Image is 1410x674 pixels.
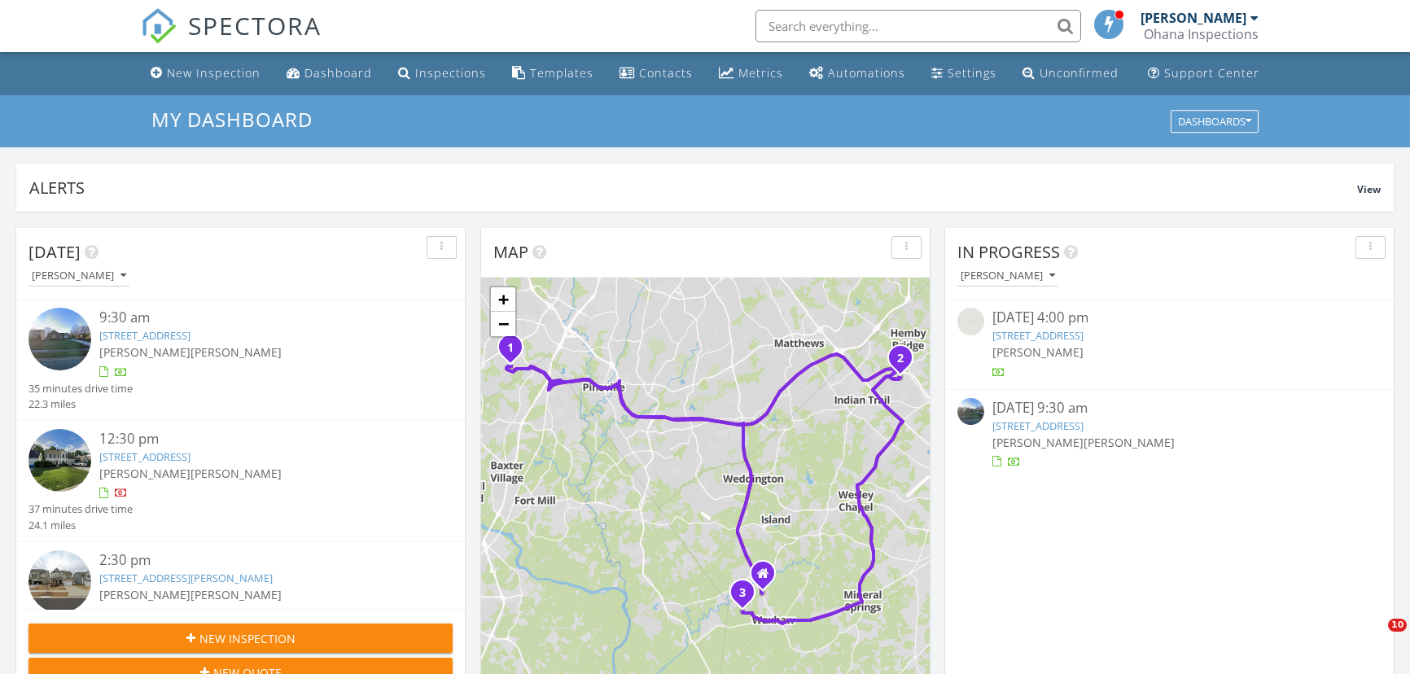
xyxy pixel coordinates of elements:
span: [PERSON_NAME] [99,344,190,360]
a: 9:30 am [STREET_ADDRESS] [PERSON_NAME][PERSON_NAME] 35 minutes drive time 22.3 miles [28,308,453,412]
span: New Inspection [199,630,296,647]
div: 3617 Providence Rd S, Waxhaw North Carolina 28173 [763,573,773,583]
img: streetview [957,398,984,425]
i: 1 [507,343,514,354]
a: Contacts [613,59,699,89]
a: Settings [925,59,1003,89]
span: [PERSON_NAME] [99,466,190,481]
a: [DATE] 4:00 pm [STREET_ADDRESS] [PERSON_NAME] [957,308,1382,380]
a: Zoom out [491,312,515,336]
a: [STREET_ADDRESS] [99,328,190,343]
a: Metrics [712,59,790,89]
span: In Progress [957,241,1060,263]
button: [PERSON_NAME] [28,265,129,287]
div: 24.1 miles [28,518,133,533]
a: Support Center [1141,59,1266,89]
div: Settings [948,65,996,81]
div: 6621 Courtland St, Indian Trail, NC 28079 [900,357,910,367]
span: View [1357,182,1381,196]
a: [STREET_ADDRESS] [99,449,190,464]
a: [DATE] 9:30 am [STREET_ADDRESS] [PERSON_NAME][PERSON_NAME] [957,398,1382,470]
div: New Inspection [167,65,261,81]
img: streetview [28,429,91,492]
div: Alerts [29,177,1357,199]
div: 14021 Harlequin Drive , Charlotte, NC 28273 [510,347,520,357]
a: [STREET_ADDRESS] [992,418,1084,433]
div: Metrics [738,65,783,81]
span: [PERSON_NAME] [190,344,282,360]
a: 12:30 pm [STREET_ADDRESS] [PERSON_NAME][PERSON_NAME] 37 minutes drive time 24.1 miles [28,429,453,533]
a: Zoom in [491,287,515,312]
div: Automations [828,65,905,81]
span: [PERSON_NAME] [190,466,282,481]
div: [PERSON_NAME] [961,270,1055,282]
a: Dashboard [280,59,379,89]
div: Contacts [639,65,693,81]
span: [PERSON_NAME] [992,344,1084,360]
a: Templates [506,59,600,89]
div: 12:30 pm [99,429,418,449]
div: Support Center [1164,65,1259,81]
span: [DATE] [28,241,81,263]
span: [PERSON_NAME] [1084,435,1175,450]
span: [PERSON_NAME] [99,587,190,602]
a: SPECTORA [141,22,322,56]
img: streetview [957,308,984,335]
div: Dashboard [304,65,372,81]
span: [PERSON_NAME] [992,435,1084,450]
input: Search everything... [755,10,1081,42]
img: streetview [28,550,91,613]
span: Map [493,241,528,263]
div: Templates [530,65,593,81]
button: [PERSON_NAME] [957,265,1058,287]
div: 37 minutes drive time [28,501,133,517]
span: 10 [1388,619,1407,632]
iframe: Intercom live chat [1355,619,1394,658]
div: Inspections [415,65,486,81]
i: 3 [739,588,746,599]
a: Automations (Basic) [803,59,912,89]
div: Unconfirmed [1040,65,1119,81]
a: [STREET_ADDRESS] [992,328,1084,343]
a: 2:30 pm [STREET_ADDRESS][PERSON_NAME] [PERSON_NAME][PERSON_NAME] 36 minutes drive time 19.9 miles [28,550,453,654]
a: Unconfirmed [1016,59,1125,89]
a: [STREET_ADDRESS][PERSON_NAME] [99,571,273,585]
div: [DATE] 4:00 pm [992,308,1346,328]
a: New Inspection [144,59,267,89]
span: SPECTORA [188,8,322,42]
button: Dashboards [1171,110,1259,133]
div: [PERSON_NAME] [32,270,126,282]
i: 2 [897,353,904,365]
div: Dashboards [1178,116,1251,127]
div: Ohana Inspections [1144,26,1259,42]
div: 22.3 miles [28,396,133,412]
div: 35 minutes drive time [28,381,133,396]
img: The Best Home Inspection Software - Spectora [141,8,177,44]
div: 1031 Winnett Dr, Waxhaw, NC 28173 [742,592,752,602]
img: streetview [28,308,91,370]
span: My Dashboard [151,106,313,133]
span: [PERSON_NAME] [190,587,282,602]
div: [PERSON_NAME] [1141,10,1246,26]
a: Inspections [392,59,493,89]
div: 9:30 am [99,308,418,328]
button: New Inspection [28,624,453,653]
div: 2:30 pm [99,550,418,571]
div: [DATE] 9:30 am [992,398,1346,418]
